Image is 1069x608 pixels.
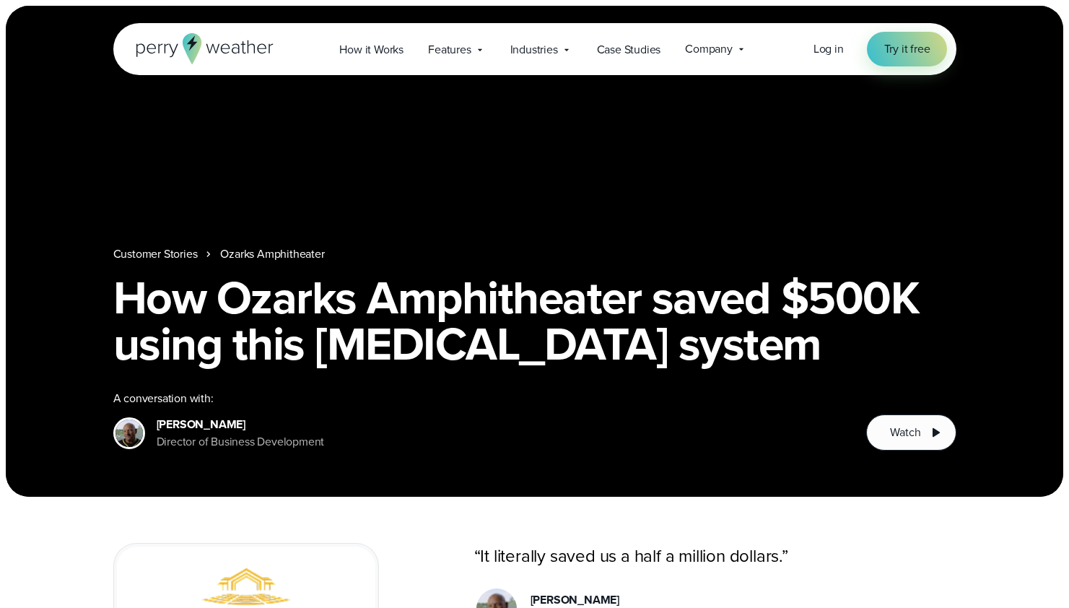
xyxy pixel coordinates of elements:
[685,40,733,58] span: Company
[585,35,673,64] a: Case Studies
[115,420,143,447] img: Tom Abbot - Ozarks Amphitheater
[113,390,844,407] div: A conversation with:
[813,40,844,57] span: Log in
[157,416,325,433] div: [PERSON_NAME]
[597,41,661,58] span: Case Studies
[890,424,920,441] span: Watch
[157,433,325,451] div: Director of Business Development
[510,41,558,58] span: Industries
[866,414,956,451] button: Watch
[813,40,844,58] a: Log in
[113,246,956,263] nav: Breadcrumb
[474,543,956,569] p: “It literally saved us a half a million dollars.”
[884,40,930,58] span: Try it free
[339,41,403,58] span: How it Works
[428,41,471,58] span: Features
[867,32,948,66] a: Try it free
[113,246,198,263] a: Customer Stories
[113,274,956,367] h1: How Ozarks Amphitheater saved $500K using this [MEDICAL_DATA] system
[327,35,416,64] a: How it Works
[220,246,324,263] a: Ozarks Amphitheater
